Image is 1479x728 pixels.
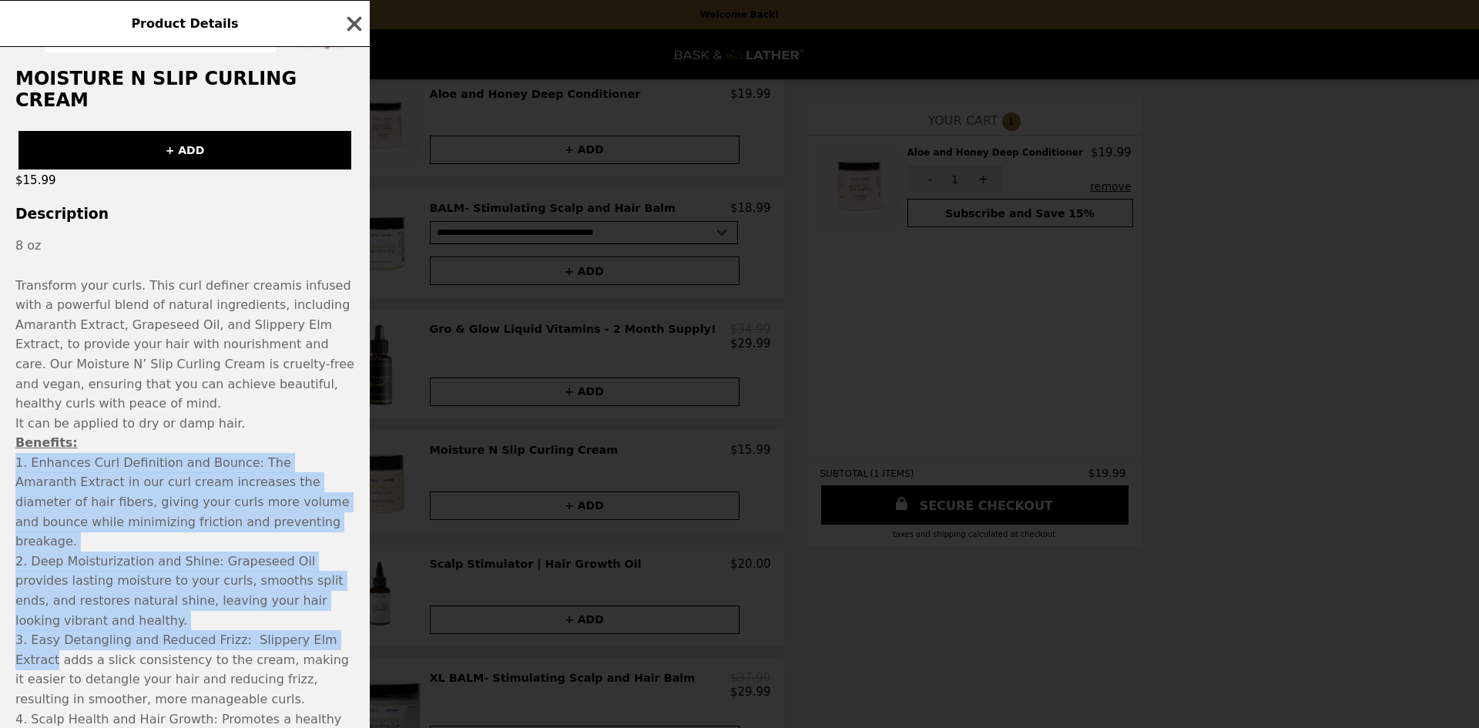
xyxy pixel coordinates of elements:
[15,238,175,292] span: 8 oz Transform your curls. This
[15,435,78,450] strong: Benefits:
[15,416,245,431] span: It can be applied to dry or damp hair.
[15,554,344,628] span: 2. Deep Moisturization and Shine: Grapeseed Oil provides lasting moisture to your curls, smooths ...
[15,278,354,411] span: is infused with a powerful blend of natural ingredients, including Amaranth Extract, Grapeseed Oi...
[131,16,238,31] span: Product Details
[18,131,351,169] button: + ADD
[15,455,350,549] span: 1. Enhances Curl Definition and Bounce: The Amaranth Extract in our curl cream increases the diam...
[179,278,292,293] span: curl definer cream
[15,632,349,706] span: 3. Easy Detangling and Reduced Frizz: Slippery Elm Extract adds a slick consistency to the cream,...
